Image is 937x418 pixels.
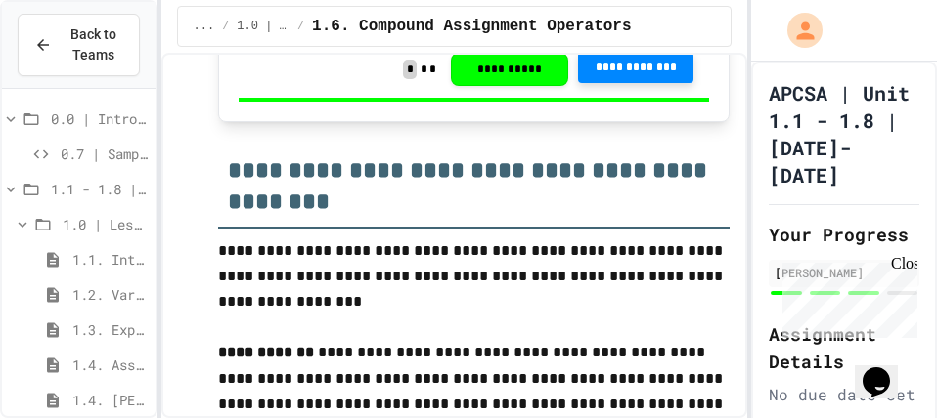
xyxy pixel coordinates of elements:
span: / [222,19,229,34]
button: Back to Teams [18,14,140,76]
h2: Assignment Details [769,320,919,375]
iframe: chat widget [855,340,917,398]
span: Back to Teams [64,24,123,65]
div: My Account [767,8,827,53]
span: 1.2. Variables and Data Types [72,284,148,305]
div: No due date set [769,383,919,406]
span: 1.1 - 1.8 | Introduction to Java [51,179,148,199]
span: 0.7 | Sample JuiceMind Assignment - [GEOGRAPHIC_DATA] [61,144,148,164]
span: 1.0 | Lessons and Notes [237,19,290,34]
span: 1.6. Compound Assignment Operators [312,15,631,38]
span: 0.0 | Introduction to APCSA [51,108,148,129]
h2: Your Progress [769,221,919,248]
div: Chat with us now!Close [8,8,135,124]
span: / [297,19,304,34]
span: ... [194,19,215,34]
span: 1.4. [PERSON_NAME] and User Input [72,390,148,410]
span: 1.3. Expressions and Output [New] [72,319,148,340]
h1: APCSA | Unit 1.1 - 1.8 | [DATE]-[DATE] [769,79,919,188]
span: 1.1. Introduction to Algorithms, Programming, and Compilers [72,249,148,270]
iframe: chat widget [775,255,917,338]
span: 1.0 | Lessons and Notes [63,214,148,234]
span: 1.4. Assignment and Input [72,355,148,375]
